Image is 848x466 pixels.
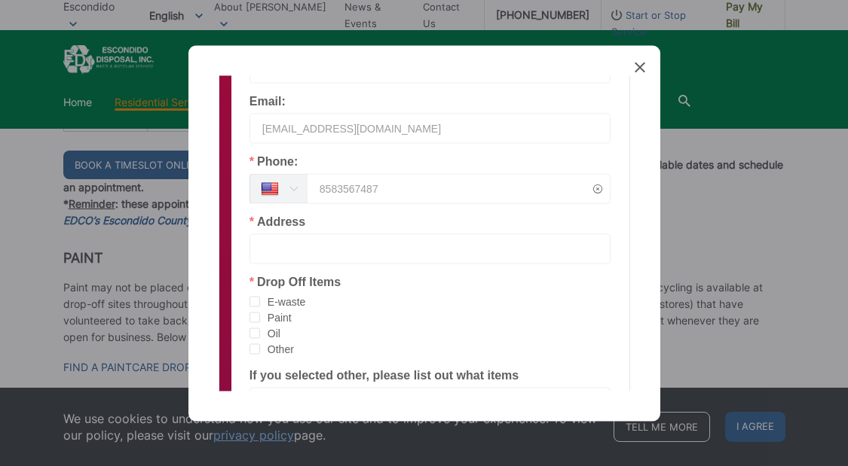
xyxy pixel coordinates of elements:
[250,276,341,288] label: Drop Off Items
[250,113,611,143] input: example@mail.com
[260,294,306,309] span: E-waste
[307,173,611,203] input: (201) 555 0123
[260,310,292,324] span: Paint
[250,369,519,381] label: If you selected other, please list out what items
[250,294,611,357] div: checkbox-group
[250,155,298,167] label: Phone:
[250,215,305,227] label: Address
[250,95,286,107] label: Email:
[260,342,294,356] span: Other
[260,326,280,340] span: Oil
